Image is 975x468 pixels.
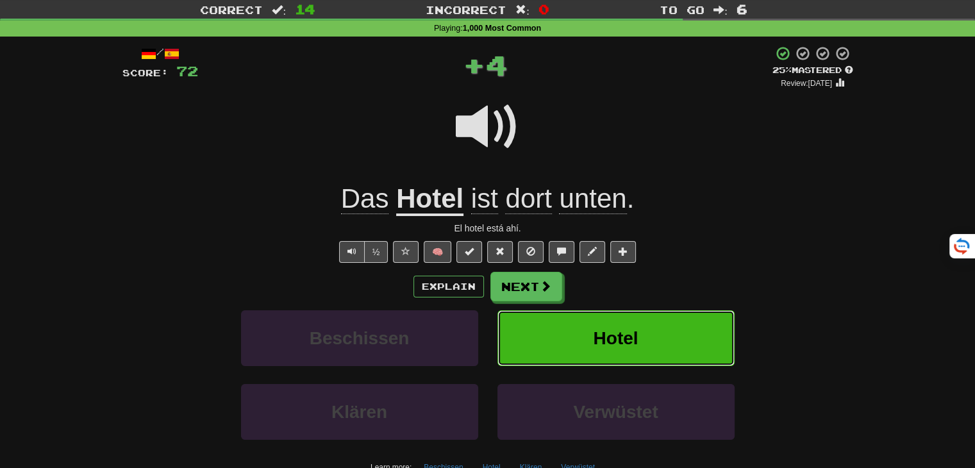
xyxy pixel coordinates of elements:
[573,402,658,422] span: Verwüstet
[456,241,482,263] button: Set this sentence to 100% Mastered (alt+m)
[518,241,544,263] button: Ignore sentence (alt+i)
[497,384,735,440] button: Verwüstet
[490,272,562,301] button: Next
[337,241,388,263] div: Text-to-speech controls
[426,3,506,16] span: Incorrect
[122,222,853,235] div: El hotel está ahí.
[772,65,792,75] span: 25 %
[339,241,365,263] button: Play sentence audio (ctl+space)
[497,310,735,366] button: Hotel
[341,183,389,214] span: Das
[122,46,198,62] div: /
[463,183,634,214] span: .
[485,49,508,81] span: 4
[781,79,832,88] small: Review: [DATE]
[396,183,463,216] u: Hotel
[413,276,484,297] button: Explain
[737,1,747,17] span: 6
[424,241,451,263] button: 🧠
[471,183,498,214] span: ist
[515,4,529,15] span: :
[295,1,315,17] span: 14
[463,24,541,33] strong: 1,000 Most Common
[549,241,574,263] button: Discuss sentence (alt+u)
[331,402,387,422] span: Klären
[310,328,410,348] span: Beschissen
[610,241,636,263] button: Add to collection (alt+a)
[505,183,551,214] span: dort
[364,241,388,263] button: ½
[463,46,485,84] span: +
[579,241,605,263] button: Edit sentence (alt+d)
[393,241,419,263] button: Favorite sentence (alt+f)
[713,4,728,15] span: :
[241,384,478,440] button: Klären
[487,241,513,263] button: Reset to 0% Mastered (alt+r)
[660,3,704,16] span: To go
[594,328,638,348] span: Hotel
[200,3,263,16] span: Correct
[272,4,286,15] span: :
[538,1,549,17] span: 0
[176,63,198,79] span: 72
[559,183,626,214] span: unten
[241,310,478,366] button: Beschissen
[122,67,169,78] span: Score:
[772,65,853,76] div: Mastered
